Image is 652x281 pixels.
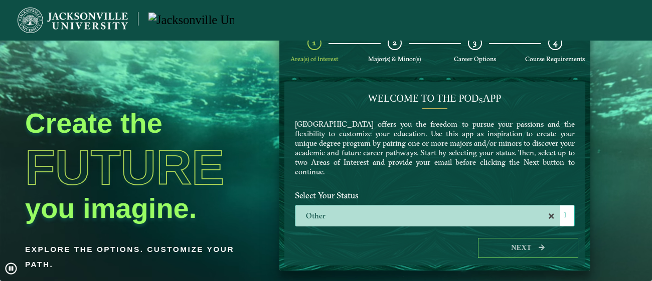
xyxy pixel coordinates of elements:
[553,38,557,48] span: 4
[295,205,574,227] label: Other
[25,107,255,139] h2: Create the
[18,8,128,33] img: Jacksonville University logo
[290,55,338,63] span: Area(s) of Interest
[473,38,476,48] span: 3
[393,38,397,48] span: 2
[454,55,496,63] span: Career Options
[312,38,316,48] span: 1
[478,97,482,105] sub: s
[478,238,578,258] button: Next
[148,13,234,28] img: Jacksonville University logo
[25,143,255,192] h1: Future
[25,242,255,272] p: Explore the options. Customize your path.
[295,119,575,176] p: [GEOGRAPHIC_DATA] offers you the freedom to pursue your passions and the flexibility to customize...
[25,192,255,224] h2: you imagine.
[287,186,582,205] label: Select Your Status
[295,92,575,104] h4: Welcome to the POD app
[368,55,421,63] span: Major(s) & Minor(s)
[525,55,585,63] span: Course Requirements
